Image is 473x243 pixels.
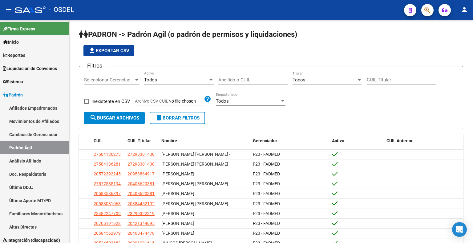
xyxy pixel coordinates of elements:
[253,181,280,186] span: F23 - FADMED
[94,231,121,236] span: 20584562979
[3,92,23,98] span: Padrón
[84,61,105,70] h3: Filtros
[253,231,280,236] span: F23 - FADMED
[452,222,467,237] div: Open Intercom Messenger
[94,171,121,176] span: 20572392245
[94,201,121,206] span: 20583081063
[94,138,103,143] span: CUIL
[127,152,155,157] span: 27298381430
[127,181,155,186] span: 20408620881
[127,191,155,196] span: 20408620881
[293,77,305,83] span: Todos
[90,115,139,121] span: Buscar Archivos
[88,47,96,54] mat-icon: file_download
[161,171,194,176] span: [PERSON_NAME]
[253,152,280,157] span: F23 - FADMED
[88,48,129,53] span: Exportar CSV
[144,77,157,83] span: Todos
[125,134,159,147] datatable-header-cell: CUIL Titular
[155,115,200,121] span: Borrar Filtros
[161,211,194,216] span: [PERSON_NAME]
[159,134,250,147] datatable-header-cell: Nombre
[49,3,74,17] span: - OSDEL
[94,152,121,157] span: 27584136273
[127,201,155,206] span: 20384452192
[127,171,155,176] span: 20953864917
[155,114,163,121] mat-icon: delete
[253,171,280,176] span: F23 - FADMED
[329,134,384,147] datatable-header-cell: Activo
[161,181,228,186] span: [PERSON_NAME] [PERSON_NAME]
[161,231,194,236] span: [PERSON_NAME]
[127,221,155,226] span: 20421344095
[216,98,229,104] span: Todos
[253,201,280,206] span: F23 - FADMED
[94,221,121,226] span: 20705191922
[161,138,177,143] span: Nombre
[79,30,297,39] span: PADRON -> Padrón Agil (o padrón de permisos y liquidaciones)
[3,52,25,59] span: Reportes
[150,112,205,124] button: Borrar Filtros
[94,162,121,167] span: 27584136281
[161,162,230,167] span: [PERSON_NAME] [PERSON_NAME] -
[84,112,145,124] button: Buscar Archivos
[253,162,280,167] span: F23 - FADMED
[204,95,211,103] mat-icon: help
[127,162,155,167] span: 27298381430
[135,99,168,104] span: Archivo CSV CUIL
[386,138,413,143] span: CUIL Anterior
[5,6,12,13] mat-icon: menu
[161,201,228,206] span: [PERSON_NAME] [PERSON_NAME]
[91,98,130,105] span: Inexistente en CSV
[84,77,134,83] span: Seleccionar Gerenciador
[83,45,134,56] button: Exportar CSV
[161,191,194,196] span: [PERSON_NAME]
[3,39,19,45] span: Inicio
[253,211,280,216] span: F23 - FADMED
[94,181,121,186] span: 27577585194
[3,65,57,72] span: Liquidación de Convenios
[94,191,121,196] span: 20583536397
[127,211,155,216] span: 23299322319
[161,152,230,157] span: [PERSON_NAME] [PERSON_NAME] -
[168,99,204,104] input: Archivo CSV CUIL
[127,231,155,236] span: 20408474478
[161,221,194,226] span: [PERSON_NAME]
[3,78,23,85] span: Sistema
[253,138,277,143] span: Gerenciador
[253,191,280,196] span: F23 - FADMED
[90,114,97,121] mat-icon: search
[461,6,468,13] mat-icon: person
[94,211,121,216] span: 23482247709
[250,134,329,147] datatable-header-cell: Gerenciador
[384,134,463,147] datatable-header-cell: CUIL Anterior
[127,138,151,143] span: CUIL Titular
[91,134,125,147] datatable-header-cell: CUIL
[3,25,35,32] span: Firma Express
[332,138,344,143] span: Activo
[253,221,280,226] span: F23 - FADMED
